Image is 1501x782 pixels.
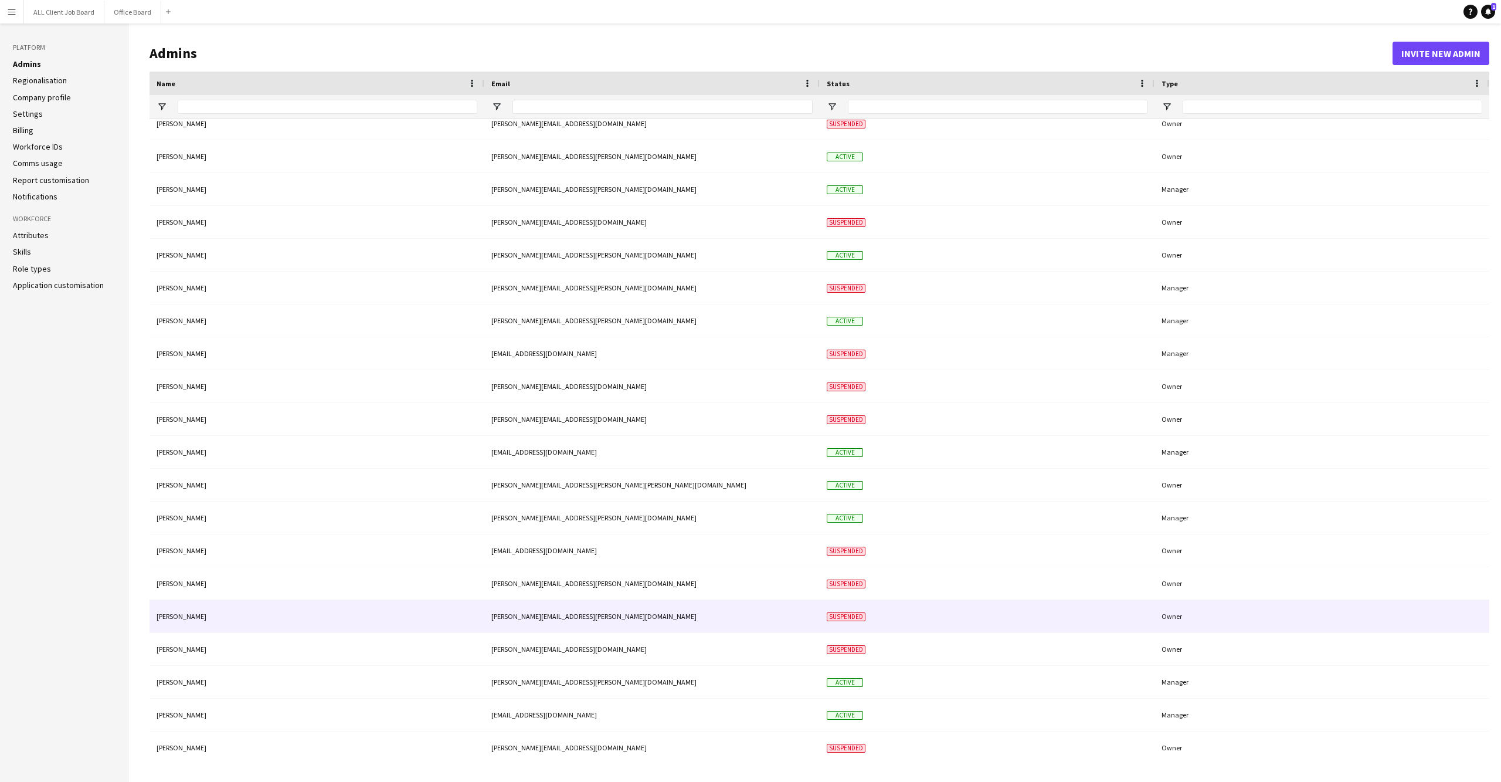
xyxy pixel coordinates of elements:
[827,251,863,260] span: Active
[157,101,167,112] button: Open Filter Menu
[491,101,502,112] button: Open Filter Menu
[484,436,820,468] div: [EMAIL_ADDRESS][DOMAIN_NAME]
[827,744,865,753] span: Suspended
[484,239,820,271] div: [PERSON_NAME][EMAIL_ADDRESS][PERSON_NAME][DOMAIN_NAME]
[150,699,484,731] div: [PERSON_NAME]
[827,448,863,457] span: Active
[827,547,865,556] span: Suspended
[13,141,63,152] a: Workforce IDs
[104,1,161,23] button: Office Board
[150,140,484,172] div: [PERSON_NAME]
[484,699,820,731] div: [EMAIL_ADDRESS][DOMAIN_NAME]
[13,230,49,241] a: Attributes
[1154,699,1489,731] div: Manager
[13,75,67,86] a: Regionalisation
[150,337,484,370] div: [PERSON_NAME]
[484,272,820,304] div: [PERSON_NAME][EMAIL_ADDRESS][PERSON_NAME][DOMAIN_NAME]
[827,317,863,326] span: Active
[1154,173,1489,205] div: Manager
[13,191,57,202] a: Notifications
[1154,534,1489,567] div: Owner
[13,175,89,185] a: Report customisation
[484,732,820,764] div: [PERSON_NAME][EMAIL_ADDRESS][DOMAIN_NAME]
[150,502,484,534] div: [PERSON_NAME]
[484,107,820,140] div: [PERSON_NAME][EMAIL_ADDRESS][DOMAIN_NAME]
[178,100,477,114] input: Name Filter Input
[827,120,865,128] span: Suspended
[150,666,484,698] div: [PERSON_NAME]
[1154,304,1489,337] div: Manager
[24,1,104,23] button: ALL Client Job Board
[848,100,1147,114] input: Status Filter Input
[1154,107,1489,140] div: Owner
[13,246,31,257] a: Skills
[150,534,484,567] div: [PERSON_NAME]
[484,502,820,534] div: [PERSON_NAME][EMAIL_ADDRESS][PERSON_NAME][DOMAIN_NAME]
[827,284,865,293] span: Suspended
[150,403,484,435] div: [PERSON_NAME]
[827,350,865,358] span: Suspended
[484,600,820,632] div: [PERSON_NAME][EMAIL_ADDRESS][PERSON_NAME][DOMAIN_NAME]
[1154,436,1489,468] div: Manager
[150,370,484,402] div: [PERSON_NAME]
[484,206,820,238] div: [PERSON_NAME][EMAIL_ADDRESS][DOMAIN_NAME]
[827,218,865,227] span: Suspended
[484,666,820,698] div: [PERSON_NAME][EMAIL_ADDRESS][PERSON_NAME][DOMAIN_NAME]
[150,436,484,468] div: [PERSON_NAME]
[484,370,820,402] div: [PERSON_NAME][EMAIL_ADDRESS][DOMAIN_NAME]
[827,580,865,588] span: Suspended
[150,206,484,238] div: [PERSON_NAME]
[1154,666,1489,698] div: Manager
[827,612,865,621] span: Suspended
[1154,337,1489,370] div: Manager
[13,158,63,168] a: Comms usage
[827,185,863,194] span: Active
[150,469,484,501] div: [PERSON_NAME]
[484,403,820,435] div: [PERSON_NAME][EMAIL_ADDRESS][DOMAIN_NAME]
[1154,370,1489,402] div: Owner
[484,633,820,665] div: [PERSON_NAME][EMAIL_ADDRESS][DOMAIN_NAME]
[1154,403,1489,435] div: Owner
[13,109,43,119] a: Settings
[1154,502,1489,534] div: Manager
[1154,239,1489,271] div: Owner
[1393,42,1489,65] button: Invite new admin
[150,600,484,632] div: [PERSON_NAME]
[1154,140,1489,172] div: Owner
[150,45,1393,62] h1: Admins
[13,59,41,69] a: Admins
[827,415,865,424] span: Suspended
[484,534,820,567] div: [EMAIL_ADDRESS][DOMAIN_NAME]
[827,678,863,687] span: Active
[150,304,484,337] div: [PERSON_NAME]
[150,633,484,665] div: [PERSON_NAME]
[484,140,820,172] div: [PERSON_NAME][EMAIL_ADDRESS][PERSON_NAME][DOMAIN_NAME]
[827,101,837,112] button: Open Filter Menu
[150,107,484,140] div: [PERSON_NAME]
[13,92,71,103] a: Company profile
[150,173,484,205] div: [PERSON_NAME]
[1183,100,1482,114] input: Type Filter Input
[1162,79,1178,88] span: Type
[1154,469,1489,501] div: Owner
[491,79,510,88] span: Email
[150,732,484,764] div: [PERSON_NAME]
[150,567,484,600] div: [PERSON_NAME]
[1154,272,1489,304] div: Manager
[1491,3,1496,11] span: 1
[13,42,116,53] h3: Platform
[512,100,813,114] input: Email Filter Input
[827,79,850,88] span: Status
[150,239,484,271] div: [PERSON_NAME]
[1154,600,1489,632] div: Owner
[1154,567,1489,600] div: Owner
[827,514,863,523] span: Active
[1154,732,1489,764] div: Owner
[827,711,863,720] span: Active
[484,304,820,337] div: [PERSON_NAME][EMAIL_ADDRESS][PERSON_NAME][DOMAIN_NAME]
[150,272,484,304] div: [PERSON_NAME]
[1154,206,1489,238] div: Owner
[13,263,51,274] a: Role types
[827,153,863,161] span: Active
[13,125,33,136] a: Billing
